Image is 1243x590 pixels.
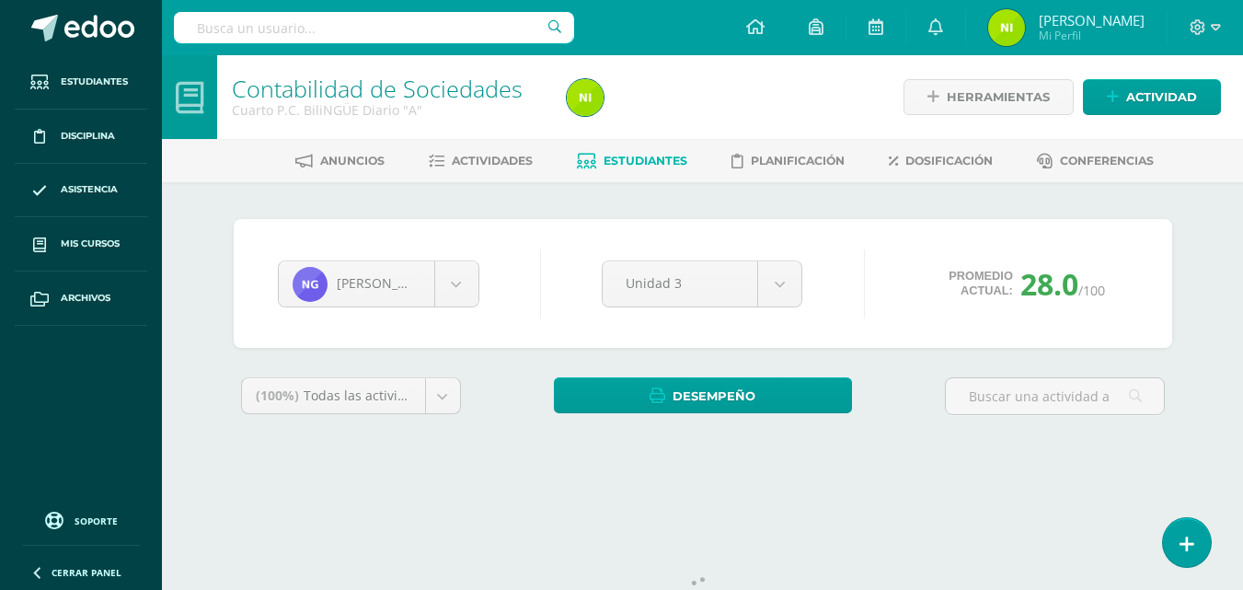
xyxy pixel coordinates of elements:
span: Dosificación [905,154,993,168]
input: Busca un usuario... [174,12,574,43]
span: Herramientas [947,80,1050,114]
span: 28.0 [1020,264,1078,304]
span: Cerrar panel [52,566,121,579]
a: Soporte [22,507,140,532]
a: Conferencias [1037,146,1154,176]
span: Mi Perfil [1039,28,1145,43]
a: Estudiantes [15,55,147,110]
a: [PERSON_NAME] [279,261,478,307]
span: Actividades [452,154,533,168]
a: Herramientas [903,79,1074,115]
span: Unidad 3 [626,261,734,305]
a: Unidad 3 [603,261,801,307]
span: Asistencia [61,182,118,197]
span: Desempeño [673,379,755,413]
div: Cuarto P.C. BiliNGÜE Diario 'A' [232,101,545,119]
a: Actividades [429,146,533,176]
h1: Contabilidad de Sociedades [232,75,545,101]
a: Dosificación [889,146,993,176]
span: Disciplina [61,129,115,144]
a: Desempeño [554,377,852,413]
span: Anuncios [320,154,385,168]
a: Mis cursos [15,217,147,272]
span: Actividad [1126,80,1197,114]
a: Actividad [1083,79,1221,115]
a: Contabilidad de Sociedades [232,73,523,104]
span: Soporte [75,515,118,527]
span: Todas las actividades de esta unidad [304,387,532,404]
span: Mis cursos [61,237,120,251]
a: Estudiantes [577,146,687,176]
a: Archivos [15,272,147,326]
a: Planificación [731,146,845,176]
span: (100%) [256,387,299,404]
span: Planificación [751,154,845,168]
span: Promedio actual: [949,269,1013,298]
span: [PERSON_NAME] [337,274,440,292]
span: Estudiantes [604,154,687,168]
span: Conferencias [1060,154,1154,168]
img: c2b4b5d4a8af6b3e698f615fc0e1f4ce.png [293,267,328,302]
a: Disciplina [15,110,147,164]
a: (100%)Todas las actividades de esta unidad [242,378,460,413]
span: /100 [1078,282,1105,299]
input: Buscar una actividad aquí... [946,378,1164,414]
img: 847ab3172bd68bb5562f3612eaf970ae.png [988,9,1025,46]
span: [PERSON_NAME] [1039,11,1145,29]
span: Archivos [61,291,110,306]
span: Estudiantes [61,75,128,89]
a: Anuncios [295,146,385,176]
img: 847ab3172bd68bb5562f3612eaf970ae.png [567,79,604,116]
a: Asistencia [15,164,147,218]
